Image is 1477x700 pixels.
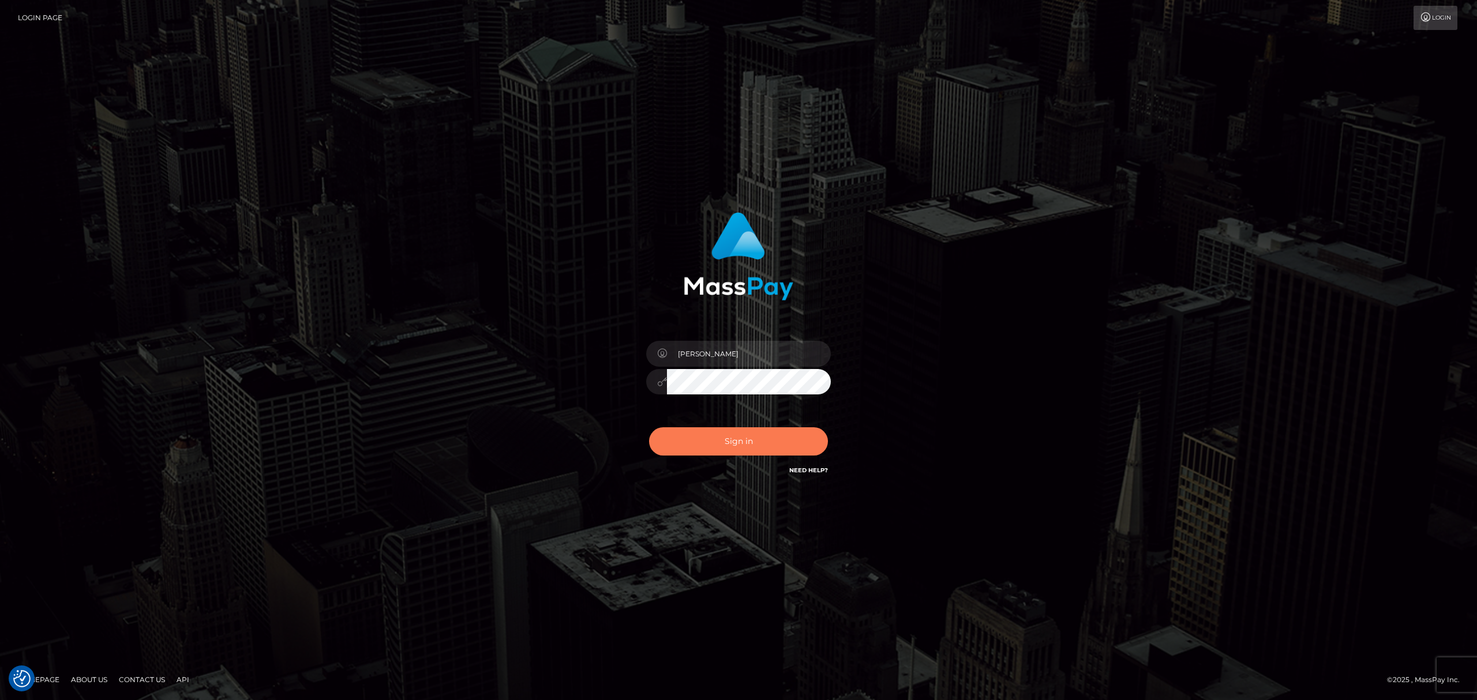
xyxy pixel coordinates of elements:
a: Login Page [18,6,62,30]
a: Login [1414,6,1457,30]
img: Revisit consent button [13,670,31,687]
input: Username... [667,341,831,367]
a: API [172,671,194,688]
a: Contact Us [114,671,170,688]
a: Homepage [13,671,64,688]
img: MassPay Login [684,212,793,300]
button: Consent Preferences [13,670,31,687]
button: Sign in [649,427,828,456]
a: About Us [66,671,112,688]
div: © 2025 , MassPay Inc. [1387,673,1468,686]
a: Need Help? [789,466,828,474]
